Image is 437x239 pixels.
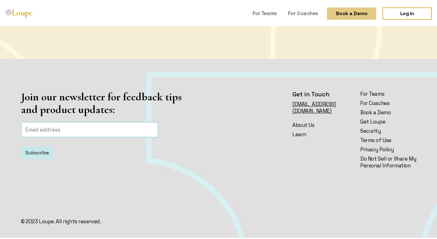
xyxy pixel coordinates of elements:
[21,89,217,115] h1: Join our newsletter for feedback tips and product updates:
[360,108,421,115] a: Book a Demo
[292,89,353,97] h4: Get in Touch
[292,130,353,136] a: Learn
[360,89,421,96] a: For Teams
[21,121,158,136] input: Email address
[292,99,336,113] a: [EMAIL_ADDRESS][DOMAIN_NAME]
[382,6,432,19] a: Log In
[21,145,53,158] button: Subscribe
[6,9,12,15] img: Loupe Logo
[360,117,421,124] a: Get Loupe
[360,126,421,133] a: Security
[360,99,421,105] a: For Coaches
[250,6,279,18] a: For Teams
[327,6,376,19] button: Book a Demo
[4,6,35,19] a: Loupe
[21,217,101,224] p: © 2023 Loupe. All rights reserved.
[292,120,353,127] a: About Us
[286,6,321,18] a: For Coaches
[360,136,421,142] a: Terms of Use
[360,154,421,168] a: Do Not Sell or Share My Personal Information
[360,145,421,152] a: Privacy Policy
